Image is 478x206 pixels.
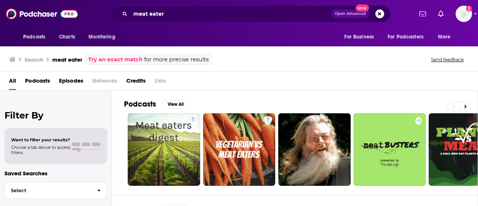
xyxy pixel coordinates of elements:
h2: Podcasts [124,99,156,109]
input: Search podcasts, credits, & more... [130,8,332,20]
a: Credits [126,75,146,90]
a: 1 [128,113,200,186]
span: 1 [192,116,194,123]
img: Podchaser - Follow, Share and Rate Podcasts [6,7,78,21]
button: open menu [339,30,383,44]
div: Search podcasts, credits, & more... [110,5,391,22]
span: More [438,32,451,42]
h2: Filter By [4,110,107,121]
img: User Profile [456,6,472,22]
a: PodcastsView All [124,99,189,109]
button: open menu [383,30,434,44]
button: View All [162,100,189,109]
a: Try an exact match [88,55,143,64]
a: 7 [203,113,276,186]
span: Logged in as smeizlik [456,6,472,22]
span: Podcasts [23,32,45,42]
span: Charts [59,32,75,42]
button: Select [4,182,107,199]
a: Episodes [59,75,83,90]
a: 7 [264,116,272,122]
span: Networks [92,75,117,90]
span: Want to filter your results? [11,137,70,142]
a: Show notifications dropdown [416,7,429,20]
button: Show profile menu [456,6,472,22]
a: All [9,75,16,90]
a: Podcasts [25,75,50,90]
button: open menu [433,30,460,44]
h3: Search [25,56,43,63]
span: New [356,4,369,12]
span: Open Advanced [335,12,366,16]
p: Saved Searches [4,170,107,177]
span: Select [5,188,91,193]
button: Send feedback [429,56,466,63]
svg: Add a profile image [466,6,472,12]
span: for more precise results [144,55,209,64]
button: open menu [18,30,55,44]
a: Charts [54,30,80,44]
span: For Business [344,32,374,42]
span: For Podcasters [388,32,423,42]
a: 1 [189,116,197,122]
span: 7 [267,116,269,123]
span: Monitoring [89,32,115,42]
span: Choose a tab above to access filters. [11,145,70,155]
button: open menu [83,30,125,44]
span: Lists [155,75,166,90]
h3: meat eater [52,56,82,63]
a: Show notifications dropdown [435,7,447,20]
button: Open AdvancedNew [332,9,369,18]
